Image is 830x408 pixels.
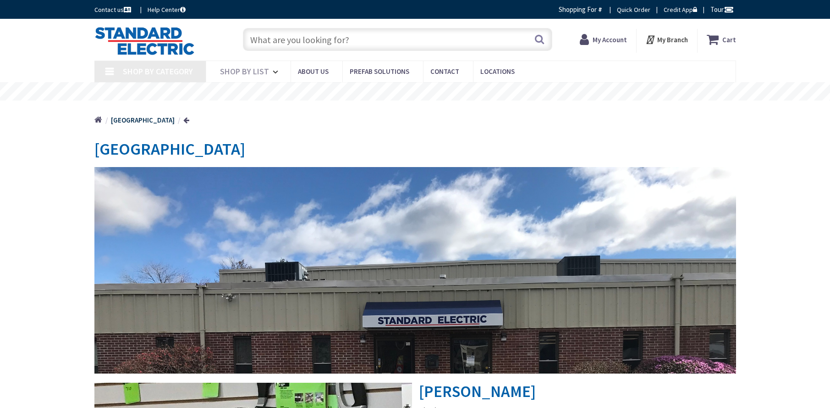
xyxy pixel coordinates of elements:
[94,5,133,14] a: Contact us
[598,5,602,14] strong: #
[243,28,552,51] input: What are you looking for?
[710,5,734,14] span: Tour
[664,5,697,14] a: Credit App
[94,27,195,55] img: Standard Electric
[657,35,688,44] strong: My Branch
[94,139,245,159] span: [GEOGRAPHIC_DATA]
[298,67,329,76] span: About Us
[580,31,627,48] a: My Account
[148,5,186,14] a: Help Center
[430,67,459,76] span: Contact
[617,5,650,14] a: Quick Order
[593,35,627,44] strong: My Account
[123,66,193,77] span: Shop By Category
[559,5,597,14] span: Shopping For
[111,116,175,124] strong: [GEOGRAPHIC_DATA]
[645,31,688,48] div: My Branch
[350,67,409,76] span: Prefab Solutions
[480,67,515,76] span: Locations
[220,66,269,77] span: Shop By List
[271,87,580,97] rs-layer: [MEDICAL_DATA]: Our Commitment to Our Employees and Customers
[707,31,736,48] a: Cart
[722,31,736,48] strong: Cart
